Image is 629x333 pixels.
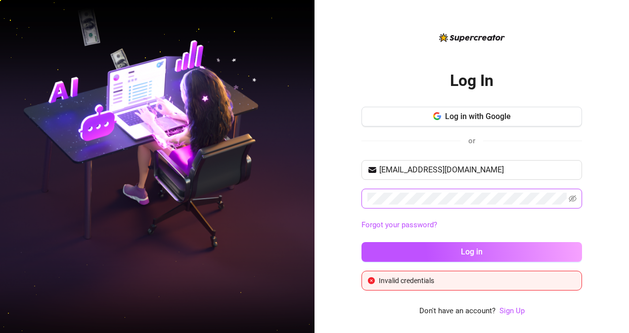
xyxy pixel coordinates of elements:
[419,305,495,317] span: Don't have an account?
[361,107,582,126] button: Log in with Google
[468,136,475,145] span: or
[461,247,483,256] span: Log in
[499,305,525,317] a: Sign Up
[379,275,576,286] div: Invalid credentials
[361,220,437,229] a: Forgot your password?
[445,112,511,121] span: Log in with Google
[450,71,494,91] h2: Log In
[361,219,582,231] a: Forgot your password?
[368,277,375,284] span: close-circle
[569,195,577,203] span: eye-invisible
[361,242,582,262] button: Log in
[439,33,505,42] img: logo-BBDzfeDw.svg
[379,164,576,176] input: Your email
[499,306,525,315] a: Sign Up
